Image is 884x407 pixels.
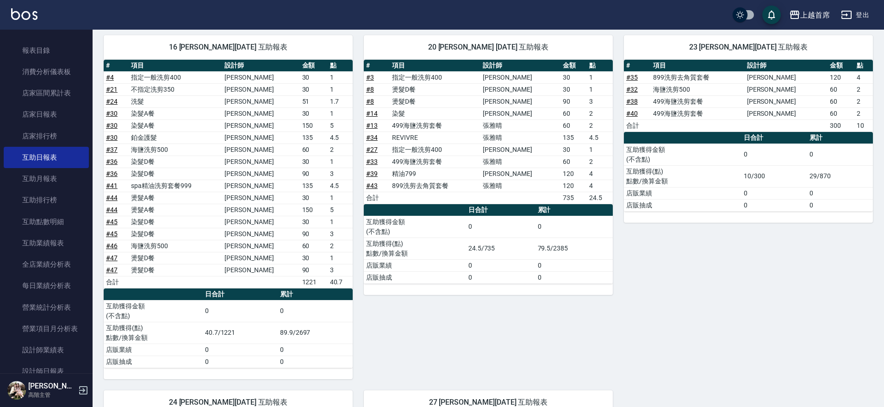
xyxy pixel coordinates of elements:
td: 1.7 [328,95,353,107]
td: [PERSON_NAME] [222,168,299,180]
td: 1 [328,252,353,264]
td: 30 [560,83,586,95]
td: 海鹽洗剪500 [651,83,744,95]
td: 店販抽成 [104,356,203,368]
td: 0 [466,216,535,238]
td: 24.5/735 [466,238,535,259]
td: 30 [560,144,586,156]
span: 24 [PERSON_NAME][DATE] 互助報表 [115,398,342,407]
td: 30 [300,156,328,168]
th: 金額 [300,60,328,72]
a: 店家區間累計表 [4,82,89,104]
a: 互助排行榜 [4,189,89,211]
button: 登出 [837,6,873,24]
td: 120 [560,180,586,192]
a: 每日業績分析表 [4,275,89,296]
td: 90 [300,168,328,180]
span: 27 [PERSON_NAME][DATE] 互助報表 [375,398,602,407]
td: 店販抽成 [624,199,741,211]
td: 40.7/1221 [203,322,278,344]
td: 0 [535,271,613,283]
td: [PERSON_NAME] [222,107,299,119]
a: 店家日報表 [4,104,89,125]
td: 染髮 [390,107,480,119]
a: #3 [366,74,374,81]
td: 1 [328,192,353,204]
th: 日合計 [203,288,278,301]
td: 30 [300,192,328,204]
td: 1 [328,83,353,95]
td: 89.9/2697 [278,322,353,344]
th: 金額 [828,60,854,72]
a: #14 [366,110,378,117]
td: 海鹽洗剪500 [129,240,222,252]
table: a dense table [364,60,613,204]
th: # [104,60,129,72]
a: 營業項目月分析表 [4,318,89,339]
td: [PERSON_NAME] [222,144,299,156]
td: 0 [278,356,353,368]
td: 4 [854,71,873,83]
td: [PERSON_NAME] [222,180,299,192]
td: 染髮D餐 [129,216,222,228]
td: 指定一般洗剪400 [390,71,480,83]
th: 累計 [535,204,613,216]
td: 1 [587,83,613,95]
td: 10 [854,119,873,131]
td: 張雅晴 [480,131,560,144]
td: 120 [560,168,586,180]
td: 合計 [104,276,129,288]
td: 0 [807,187,873,199]
th: # [364,60,390,72]
th: 累計 [807,132,873,144]
td: 3 [328,168,353,180]
th: 設計師 [745,60,828,72]
td: 鉑金護髮 [129,131,222,144]
a: #8 [366,86,374,93]
td: [PERSON_NAME] [222,83,299,95]
a: 營業統計分析表 [4,297,89,318]
td: [PERSON_NAME] [480,144,560,156]
td: 90 [300,228,328,240]
th: 設計師 [222,60,299,72]
td: 60 [300,144,328,156]
span: 23 [PERSON_NAME][DATE] 互助報表 [635,43,862,52]
td: 4.5 [328,131,353,144]
td: 互助獲得(點) 點數/換算金額 [364,238,466,259]
a: 互助業績報表 [4,232,89,254]
td: [PERSON_NAME] [222,131,299,144]
td: [PERSON_NAME] [222,156,299,168]
td: [PERSON_NAME] [745,71,828,83]
td: 24.5 [587,192,613,204]
td: 2 [854,107,873,119]
td: 1 [587,71,613,83]
td: 燙髮D餐 [390,95,480,107]
td: 0 [203,300,278,322]
a: 互助日報表 [4,147,89,168]
td: 150 [300,204,328,216]
td: [PERSON_NAME] [222,216,299,228]
td: 3 [328,264,353,276]
td: 2 [328,144,353,156]
a: 消費分析儀表板 [4,61,89,82]
th: 日合計 [741,132,807,144]
td: [PERSON_NAME] [222,192,299,204]
td: 60 [828,95,854,107]
td: [PERSON_NAME] [745,83,828,95]
td: 5 [328,204,353,216]
td: 79.5/2385 [535,238,613,259]
td: 735 [560,192,586,204]
td: 燙髮A餐 [129,192,222,204]
td: 1 [328,216,353,228]
td: 60 [828,83,854,95]
a: #34 [366,134,378,141]
th: 點 [854,60,873,72]
td: 60 [300,240,328,252]
td: 499海鹽洗剪套餐 [390,156,480,168]
td: 染髮D餐 [129,228,222,240]
td: 海鹽洗剪500 [129,144,222,156]
td: [PERSON_NAME] [480,107,560,119]
th: 點 [328,60,353,72]
th: 金額 [560,60,586,72]
td: 張雅晴 [480,119,560,131]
